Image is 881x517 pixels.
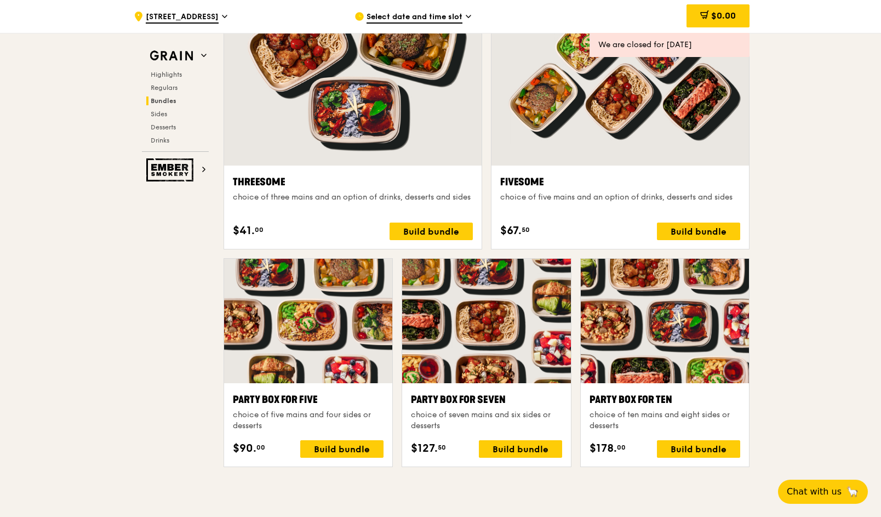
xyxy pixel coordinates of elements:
[778,480,868,504] button: Chat with us🦙
[151,123,176,131] span: Desserts
[233,174,473,190] div: Threesome
[300,440,384,458] div: Build bundle
[590,392,740,407] div: Party Box for Ten
[367,12,462,24] span: Select date and time slot
[617,443,626,452] span: 00
[846,485,859,498] span: 🦙
[787,485,842,498] span: Chat with us
[711,10,736,21] span: $0.00
[598,39,741,50] div: We are closed for [DATE]
[256,443,265,452] span: 00
[657,223,740,240] div: Build bundle
[151,71,182,78] span: Highlights
[146,12,219,24] span: [STREET_ADDRESS]
[233,223,255,239] span: $41.
[151,110,167,118] span: Sides
[590,410,740,431] div: choice of ten mains and eight sides or desserts
[500,192,740,203] div: choice of five mains and an option of drinks, desserts and sides
[151,84,178,92] span: Regulars
[411,440,438,457] span: $127.
[390,223,473,240] div: Build bundle
[590,440,617,457] span: $178.
[411,392,562,407] div: Party Box for Seven
[151,137,169,144] span: Drinks
[146,46,197,66] img: Grain web logo
[657,440,740,458] div: Build bundle
[479,440,562,458] div: Build bundle
[438,443,446,452] span: 50
[233,392,384,407] div: Party Box for Five
[500,174,740,190] div: Fivesome
[233,192,473,203] div: choice of three mains and an option of drinks, desserts and sides
[522,225,530,234] span: 50
[233,410,384,431] div: choice of five mains and four sides or desserts
[411,410,562,431] div: choice of seven mains and six sides or desserts
[146,158,197,181] img: Ember Smokery web logo
[151,97,176,105] span: Bundles
[233,440,256,457] span: $90.
[255,225,264,234] span: 00
[500,223,522,239] span: $67.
